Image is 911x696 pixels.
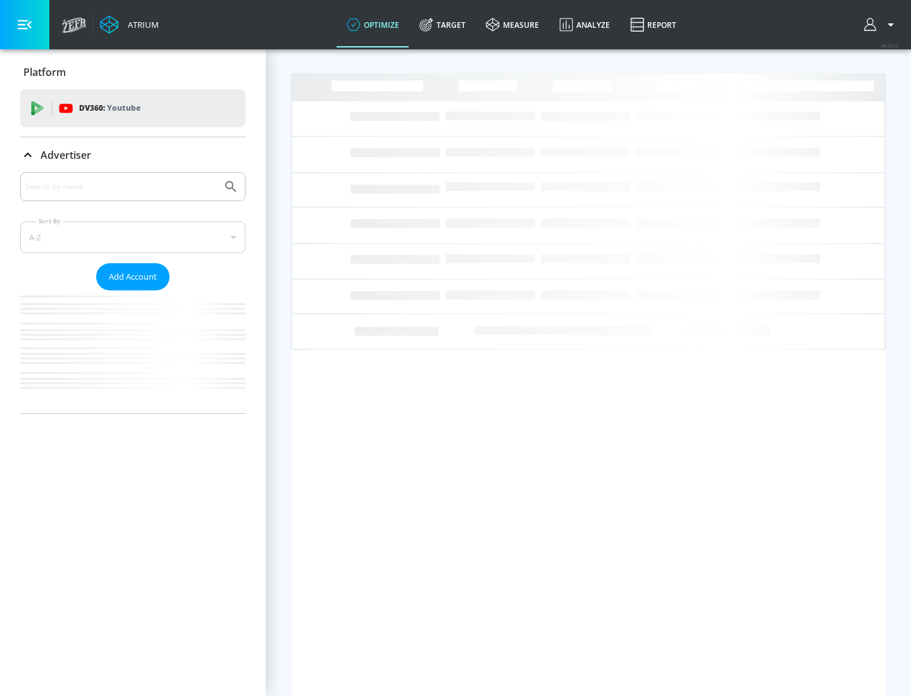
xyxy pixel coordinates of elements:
div: Advertiser [20,172,245,413]
div: Platform [20,54,245,90]
p: Advertiser [40,148,91,162]
div: Atrium [123,19,159,30]
a: optimize [337,2,409,47]
p: Platform [23,65,66,79]
div: DV360: Youtube [20,89,245,127]
span: v 4.32.0 [881,42,898,49]
label: Sort By [36,217,63,225]
input: Search by name [25,178,217,195]
a: Atrium [100,15,159,34]
p: Youtube [107,101,140,115]
a: Analyze [549,2,620,47]
div: Advertiser [20,137,245,173]
button: Add Account [96,263,170,290]
div: A-Z [20,221,245,253]
a: Target [409,2,476,47]
a: measure [476,2,549,47]
span: Add Account [109,270,157,284]
nav: list of Advertiser [20,290,245,413]
p: DV360: [79,101,140,115]
a: Report [620,2,686,47]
